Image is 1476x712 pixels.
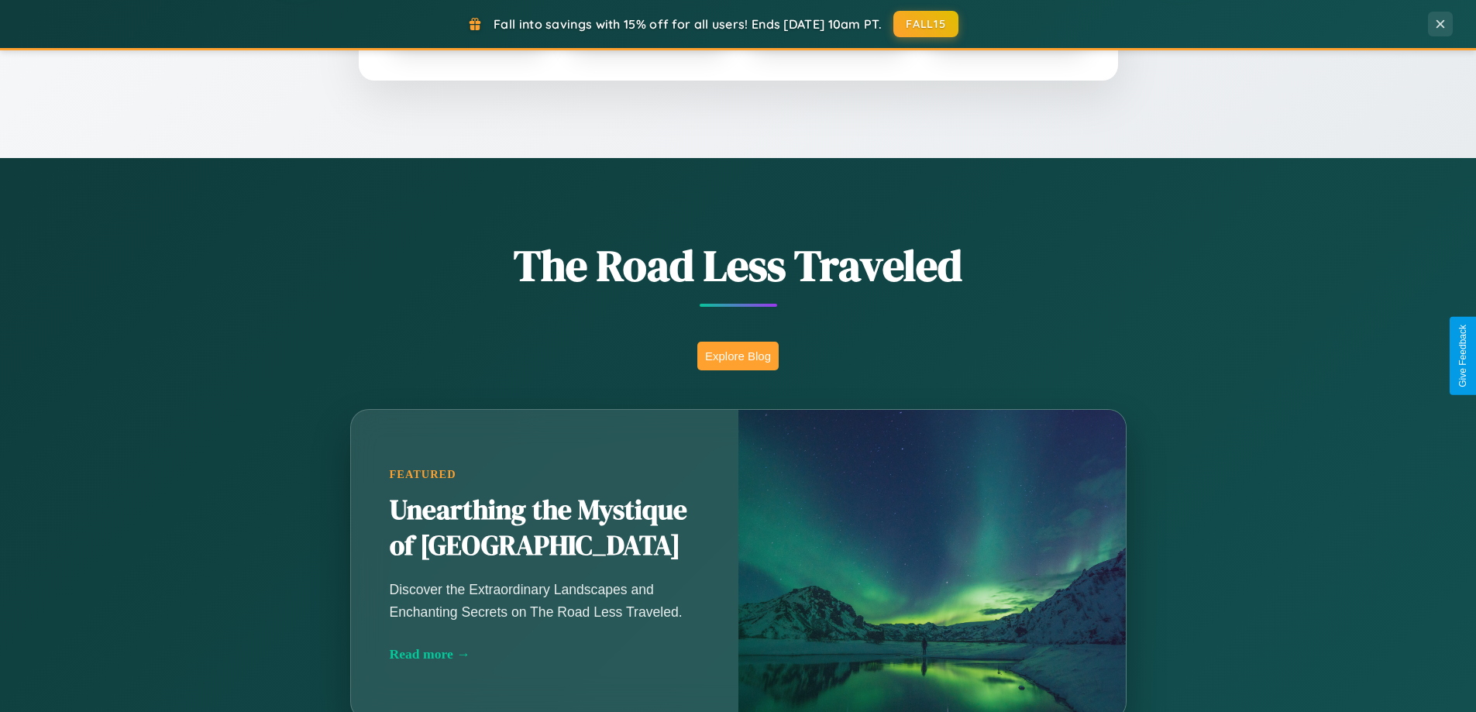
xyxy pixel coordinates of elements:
p: Discover the Extraordinary Landscapes and Enchanting Secrets on The Road Less Traveled. [390,579,700,622]
span: Fall into savings with 15% off for all users! Ends [DATE] 10am PT. [494,16,882,32]
button: FALL15 [893,11,958,37]
button: Explore Blog [697,342,779,370]
h1: The Road Less Traveled [274,236,1203,295]
h2: Unearthing the Mystique of [GEOGRAPHIC_DATA] [390,493,700,564]
div: Read more → [390,646,700,662]
div: Give Feedback [1457,325,1468,387]
div: Featured [390,468,700,481]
